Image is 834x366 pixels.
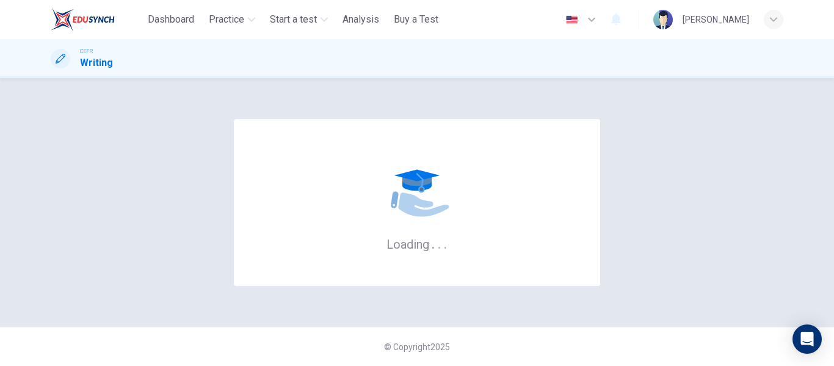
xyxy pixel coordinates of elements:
button: Dashboard [143,9,199,31]
button: Analysis [338,9,384,31]
button: Start a test [265,9,333,31]
h6: . [431,233,435,253]
h6: Loading [386,236,448,252]
span: Start a test [270,12,317,27]
button: Buy a Test [389,9,443,31]
a: ELTC logo [51,7,143,32]
h6: . [443,233,448,253]
div: [PERSON_NAME] [683,12,749,27]
img: ELTC logo [51,7,115,32]
span: Practice [209,12,244,27]
button: Practice [204,9,260,31]
h6: . [437,233,441,253]
span: Dashboard [148,12,194,27]
h1: Writing [80,56,113,70]
span: CEFR [80,47,93,56]
span: Analysis [343,12,379,27]
img: Profile picture [653,10,673,29]
span: Buy a Test [394,12,438,27]
div: Open Intercom Messenger [792,324,822,354]
img: en [564,15,579,24]
span: © Copyright 2025 [384,342,450,352]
